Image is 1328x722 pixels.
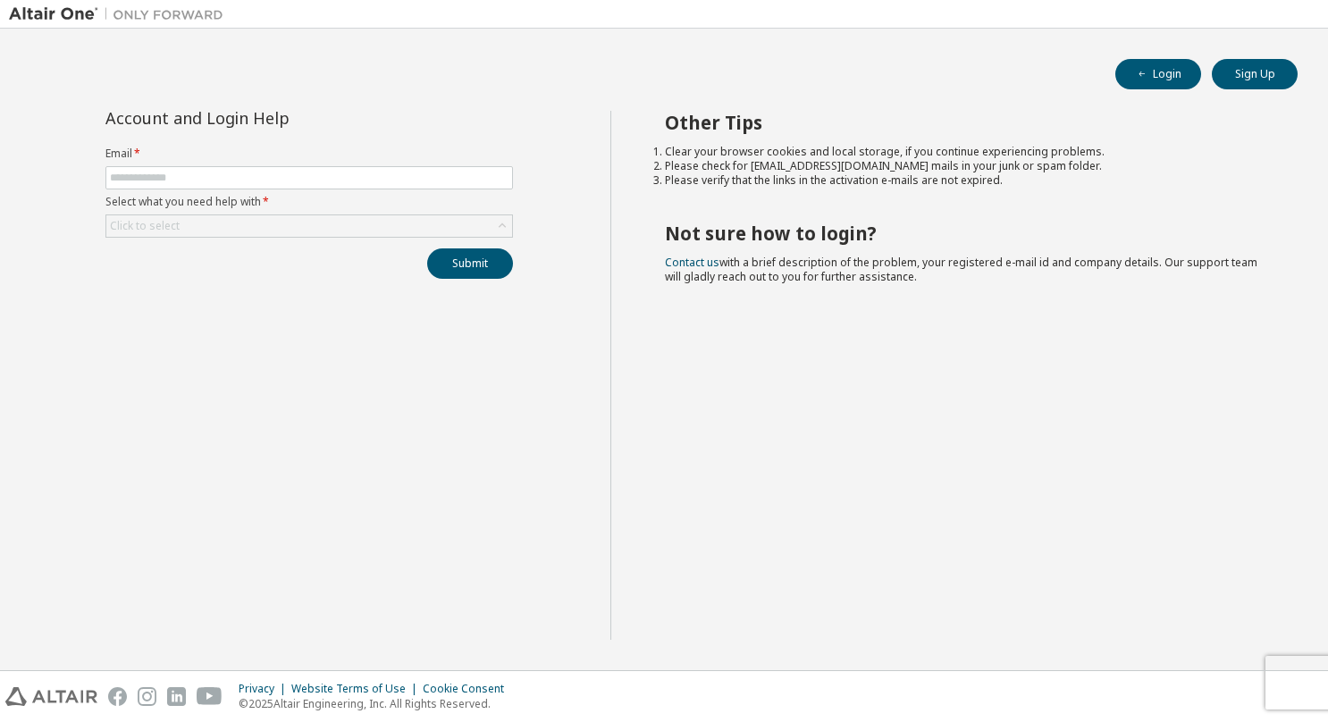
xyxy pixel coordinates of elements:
[665,222,1266,245] h2: Not sure how to login?
[665,173,1266,188] li: Please verify that the links in the activation e-mails are not expired.
[105,195,513,209] label: Select what you need help with
[423,682,515,696] div: Cookie Consent
[1212,59,1298,89] button: Sign Up
[106,215,512,237] div: Click to select
[105,111,432,125] div: Account and Login Help
[239,696,515,711] p: © 2025 Altair Engineering, Inc. All Rights Reserved.
[239,682,291,696] div: Privacy
[291,682,423,696] div: Website Terms of Use
[167,687,186,706] img: linkedin.svg
[665,145,1266,159] li: Clear your browser cookies and local storage, if you continue experiencing problems.
[138,687,156,706] img: instagram.svg
[427,248,513,279] button: Submit
[9,5,232,23] img: Altair One
[108,687,127,706] img: facebook.svg
[105,147,513,161] label: Email
[197,687,223,706] img: youtube.svg
[665,111,1266,134] h2: Other Tips
[665,255,719,270] a: Contact us
[5,687,97,706] img: altair_logo.svg
[665,159,1266,173] li: Please check for [EMAIL_ADDRESS][DOMAIN_NAME] mails in your junk or spam folder.
[1115,59,1201,89] button: Login
[110,219,180,233] div: Click to select
[665,255,1257,284] span: with a brief description of the problem, your registered e-mail id and company details. Our suppo...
